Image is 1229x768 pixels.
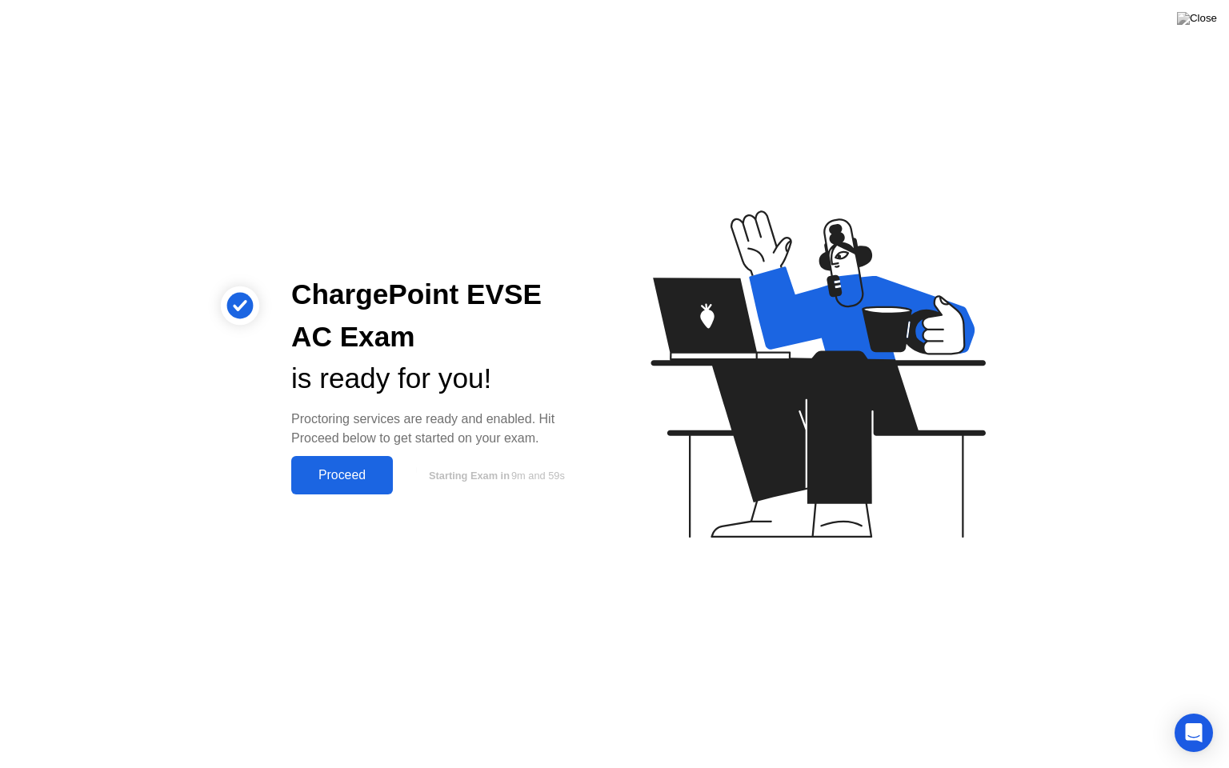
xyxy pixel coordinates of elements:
[401,460,589,490] button: Starting Exam in9m and 59s
[1177,12,1217,25] img: Close
[1175,714,1213,752] div: Open Intercom Messenger
[296,468,388,482] div: Proceed
[291,456,393,494] button: Proceed
[511,470,565,482] span: 9m and 59s
[291,358,589,400] div: is ready for you!
[291,274,589,358] div: ChargePoint EVSE AC Exam
[291,410,589,448] div: Proctoring services are ready and enabled. Hit Proceed below to get started on your exam.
